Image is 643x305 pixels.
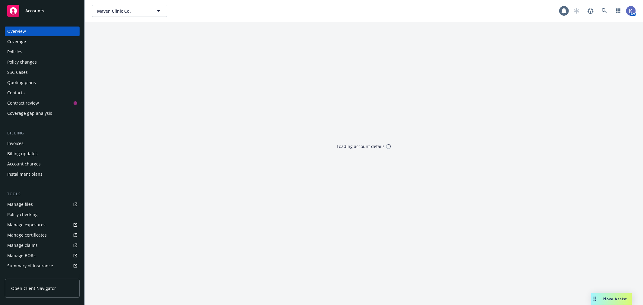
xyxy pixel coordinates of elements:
div: Overview [7,27,26,36]
div: Billing updates [7,149,38,159]
div: Drag to move [591,293,599,305]
a: Coverage gap analysis [5,108,80,118]
div: Manage BORs [7,251,36,260]
span: Nova Assist [604,296,627,301]
div: Contract review [7,98,39,108]
a: Manage exposures [5,220,80,230]
a: Manage claims [5,241,80,250]
a: Manage BORs [5,251,80,260]
span: Accounts [25,8,44,13]
div: Billing [5,130,80,136]
div: Policy changes [7,57,37,67]
div: Summary of insurance [7,261,53,271]
a: Summary of insurance [5,261,80,271]
button: Nova Assist [591,293,632,305]
span: Maven Clinic Co. [97,8,149,14]
div: Loading account details [337,143,385,150]
a: Policy changes [5,57,80,67]
a: Policies [5,47,80,57]
div: Manage claims [7,241,38,250]
a: Manage certificates [5,230,80,240]
div: Installment plans [7,169,43,179]
div: Manage certificates [7,230,47,240]
span: Open Client Navigator [11,285,56,291]
a: Coverage [5,37,80,46]
a: Policy checking [5,210,80,219]
a: Contract review [5,98,80,108]
a: Quoting plans [5,78,80,87]
img: photo [626,6,636,16]
div: SSC Cases [7,68,28,77]
a: Accounts [5,2,80,19]
div: Policies [7,47,22,57]
div: Coverage gap analysis [7,108,52,118]
div: Quoting plans [7,78,36,87]
div: Tools [5,191,80,197]
a: Installment plans [5,169,80,179]
div: Coverage [7,37,26,46]
a: Account charges [5,159,80,169]
a: Contacts [5,88,80,98]
a: Billing updates [5,149,80,159]
div: Contacts [7,88,25,98]
a: Invoices [5,139,80,148]
div: Policy checking [7,210,38,219]
a: Manage files [5,200,80,209]
div: Account charges [7,159,41,169]
a: Overview [5,27,80,36]
a: Report a Bug [585,5,597,17]
div: Invoices [7,139,24,148]
a: Start snowing [571,5,583,17]
button: Maven Clinic Co. [92,5,167,17]
a: Search [598,5,610,17]
div: Manage files [7,200,33,209]
a: SSC Cases [5,68,80,77]
a: Switch app [612,5,624,17]
div: Manage exposures [7,220,46,230]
